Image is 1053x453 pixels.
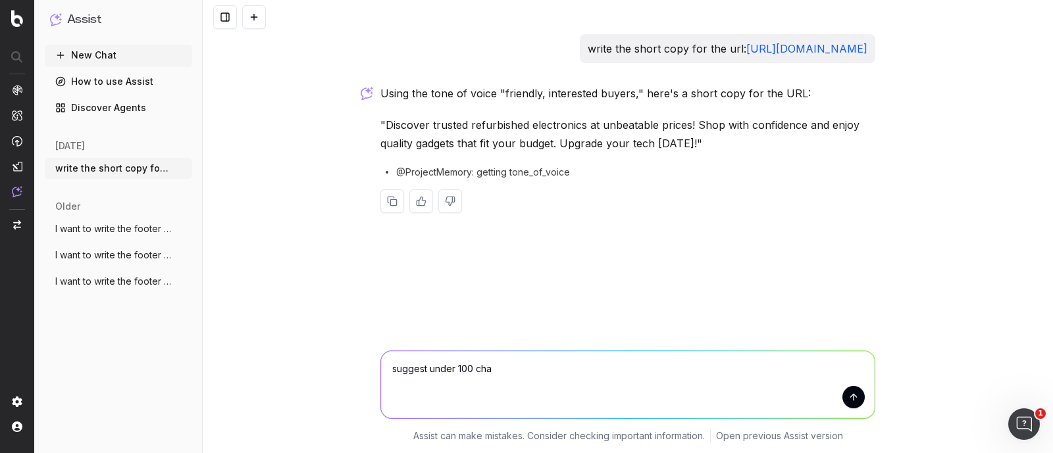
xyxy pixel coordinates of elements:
[45,245,192,266] button: I want to write the footer text. The foo
[361,87,373,100] img: Botify assist logo
[381,351,875,418] textarea: suggest under 100 cha
[588,39,867,58] p: write the short copy for the url:
[45,97,192,118] a: Discover Agents
[1008,408,1040,440] iframe: Intercom live chat
[55,162,171,175] span: write the short copy for the url: https:
[716,429,843,442] a: Open previous Assist version
[45,218,192,239] button: I want to write the footer text. The foo
[55,222,171,235] span: I want to write the footer text. The foo
[746,42,867,55] a: [URL][DOMAIN_NAME]
[50,13,62,26] img: Assist
[396,166,570,179] span: @ProjectMemory: getting tone_of_voice
[45,45,192,66] button: New Chat
[50,11,187,29] button: Assist
[12,110,22,121] img: Intelligence
[67,11,101,29] h1: Assist
[1035,408,1046,419] span: 1
[55,200,80,213] span: older
[45,71,192,92] a: How to use Assist
[380,84,875,103] p: Using the tone of voice "friendly, interested buyers," here's a short copy for the URL:
[380,116,875,153] p: "Discover trusted refurbished electronics at unbeatable prices! Shop with confidence and enjoy qu...
[55,275,171,288] span: I want to write the footer text. The foo
[13,220,21,229] img: Switch project
[413,429,705,442] p: Assist can make mistakes. Consider checking important information.
[55,249,171,262] span: I want to write the footer text. The foo
[12,421,22,432] img: My account
[12,396,22,407] img: Setting
[11,10,23,27] img: Botify logo
[12,85,22,95] img: Analytics
[45,158,192,179] button: write the short copy for the url: https:
[55,139,85,153] span: [DATE]
[45,271,192,292] button: I want to write the footer text. The foo
[12,186,22,197] img: Assist
[12,161,22,172] img: Studio
[12,135,22,147] img: Activation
